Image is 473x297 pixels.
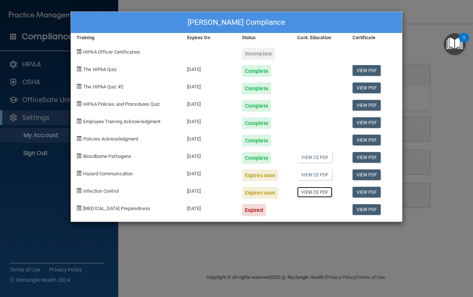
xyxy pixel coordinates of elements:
[297,152,332,163] a: View CE PDF
[83,136,138,142] span: Policies Acknowledgment
[181,199,236,216] div: [DATE]
[181,181,236,199] div: [DATE]
[353,117,381,128] a: View PDF
[353,65,381,76] a: View PDF
[242,48,275,60] div: Incomplete
[242,100,271,112] div: Complete
[181,77,236,94] div: [DATE]
[353,82,381,93] a: View PDF
[242,169,278,181] div: Expires soon
[463,38,465,47] div: 1
[181,146,236,164] div: [DATE]
[83,49,140,55] span: HIPAA Officer Certification
[353,135,381,145] a: View PDF
[181,33,236,42] div: Expires On
[242,117,271,129] div: Complete
[242,187,278,199] div: Expires soon
[83,153,131,159] span: Bloodborne Pathogens
[353,169,381,180] a: View PDF
[297,187,332,198] a: View CE PDF
[236,33,292,42] div: Status
[242,135,271,146] div: Complete
[83,67,116,72] span: The HIPAA Quiz
[181,164,236,181] div: [DATE]
[181,129,236,146] div: [DATE]
[444,33,466,55] button: Open Resource Center, 1 new notification
[181,112,236,129] div: [DATE]
[242,82,271,94] div: Complete
[181,94,236,112] div: [DATE]
[353,204,381,215] a: View PDF
[83,188,119,194] span: Infection Control
[347,33,402,42] div: Certificate
[83,84,123,90] span: The HIPAA Quiz #2
[436,246,464,274] iframe: Drift Widget Chat Controller
[242,65,271,77] div: Complete
[353,100,381,111] a: View PDF
[83,206,150,211] span: [MEDICAL_DATA] Preparedness
[297,169,332,180] a: View CE PDF
[83,101,160,107] span: HIPAA Policies and Procedures Quiz
[71,12,402,33] div: [PERSON_NAME] Compliance
[83,171,133,176] span: Hazard Communication
[71,33,181,42] div: Training
[242,204,266,216] div: Expired
[292,33,347,42] div: Cont. Education
[181,60,236,77] div: [DATE]
[353,187,381,198] a: View PDF
[353,152,381,163] a: View PDF
[242,152,271,164] div: Complete
[83,119,160,124] span: Employee Training Acknowledgment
